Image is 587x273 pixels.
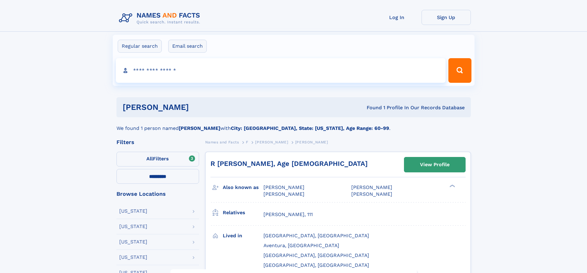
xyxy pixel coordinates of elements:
[116,117,471,132] div: We found 1 person named with .
[210,160,368,167] a: R [PERSON_NAME], Age [DEMOGRAPHIC_DATA]
[263,262,369,268] span: [GEOGRAPHIC_DATA], [GEOGRAPHIC_DATA]
[422,10,471,25] a: Sign Up
[255,140,288,144] span: [PERSON_NAME]
[448,184,455,188] div: ❯
[119,239,147,244] div: [US_STATE]
[263,233,369,239] span: [GEOGRAPHIC_DATA], [GEOGRAPHIC_DATA]
[231,125,389,131] b: City: [GEOGRAPHIC_DATA], State: [US_STATE], Age Range: 60-99
[278,104,465,111] div: Found 1 Profile In Our Records Database
[263,184,304,190] span: [PERSON_NAME]
[420,158,450,172] div: View Profile
[246,140,248,144] span: F
[246,138,248,146] a: F
[263,191,304,197] span: [PERSON_NAME]
[404,157,465,172] a: View Profile
[351,191,392,197] span: [PERSON_NAME]
[295,140,328,144] span: [PERSON_NAME]
[119,255,147,260] div: [US_STATE]
[119,209,147,214] div: [US_STATE]
[146,156,153,162] span: All
[263,211,313,218] a: [PERSON_NAME], 111
[448,58,471,83] button: Search Button
[223,182,263,193] h3: Also known as
[263,243,339,248] span: Aventura, [GEOGRAPHIC_DATA]
[263,252,369,258] span: [GEOGRAPHIC_DATA], [GEOGRAPHIC_DATA]
[116,152,199,167] label: Filters
[116,58,446,83] input: search input
[168,40,207,53] label: Email search
[223,231,263,241] h3: Lived in
[205,138,239,146] a: Names and Facts
[179,125,220,131] b: [PERSON_NAME]
[123,103,278,111] h1: [PERSON_NAME]
[116,191,199,197] div: Browse Locations
[119,224,147,229] div: [US_STATE]
[116,139,199,145] div: Filters
[116,10,205,26] img: Logo Names and Facts
[351,184,392,190] span: [PERSON_NAME]
[372,10,422,25] a: Log In
[118,40,162,53] label: Regular search
[255,138,288,146] a: [PERSON_NAME]
[223,207,263,218] h3: Relatives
